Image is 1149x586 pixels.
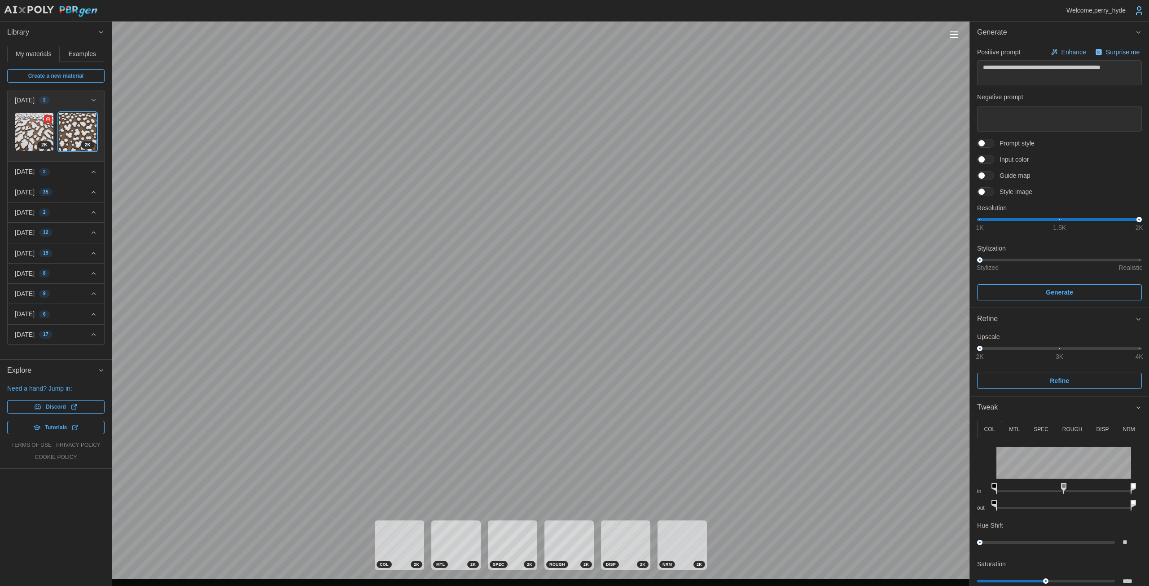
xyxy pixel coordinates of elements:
p: Welcome, perry_hyde [1066,6,1126,15]
span: NRM [662,561,672,568]
button: [DATE]35 [8,182,104,202]
span: ROUGH [549,561,565,568]
button: Toggle viewport controls [948,28,960,41]
p: Surprise me [1106,48,1141,57]
button: [DATE]12 [8,223,104,242]
span: MTL [436,561,445,568]
span: 2 K [640,561,645,568]
p: SPEC [1034,426,1048,433]
span: 12 [43,229,48,236]
span: 9 [43,290,46,297]
span: 2 K [527,561,532,568]
span: 2 K [583,561,589,568]
span: Tweak [977,397,1135,419]
button: Generate [970,22,1149,44]
button: Surprise me [1093,46,1142,58]
p: [DATE] [15,188,35,197]
button: Tweak [970,397,1149,419]
a: privacy policy [56,441,101,449]
p: [DATE] [15,330,35,339]
span: 19 [43,250,48,257]
span: Prompt style [994,139,1035,148]
p: Hue Shift [977,521,1003,530]
p: Enhance [1061,48,1088,57]
a: ZT3k9B2prYPftPISCRhL2K [58,112,97,151]
button: Generate [977,284,1142,300]
a: terms of use [11,441,52,449]
a: rWVqSpI34zFxPw1yl1I12K [15,112,54,151]
p: Need a hand? Jump in: [7,384,105,393]
img: AIxPoly PBRgen [4,5,98,18]
span: Discord [46,401,66,413]
span: Generate [1046,285,1073,300]
span: 2 K [414,561,419,568]
p: NRM [1123,426,1135,433]
p: [DATE] [15,167,35,176]
button: Enhance [1048,46,1088,58]
button: [DATE]19 [8,243,104,263]
button: [DATE]17 [8,325,104,344]
a: cookie policy [35,454,77,461]
p: out [977,504,989,512]
p: ROUGH [1062,426,1083,433]
span: Tutorials [45,421,67,434]
button: [DATE]9 [8,284,104,304]
button: Refine [970,308,1149,330]
span: 2 [43,168,46,176]
div: Refine [970,330,1149,396]
p: Positive prompt [977,48,1020,57]
p: Resolution [977,203,1142,212]
p: Upscale [977,332,1142,341]
span: 8 [43,270,46,277]
a: Create a new material [7,69,105,83]
div: Refine [977,313,1135,325]
p: COL [984,426,995,433]
div: Generate [970,44,1149,308]
span: Refine [1050,373,1069,388]
button: [DATE]6 [8,304,104,324]
span: 17 [43,331,48,338]
p: Saturation [977,560,1006,568]
span: 2 [43,97,46,104]
button: [DATE]2 [8,90,104,110]
span: My materials [16,51,51,57]
p: [DATE] [15,208,35,217]
span: Explore [7,360,98,382]
span: 6 [43,311,46,318]
span: Generate [977,22,1135,44]
a: Tutorials [7,421,105,434]
span: 35 [43,189,48,196]
img: rWVqSpI34zFxPw1yl1I1 [15,113,53,151]
p: Negative prompt [977,93,1142,101]
button: [DATE]2 [8,162,104,181]
p: Stylization [977,244,1142,253]
p: [DATE] [15,96,35,105]
span: 2 K [470,561,476,568]
span: 2 K [697,561,702,568]
span: 2 [43,209,46,216]
div: [DATE]2 [8,110,104,161]
a: Discord [7,400,105,414]
p: in [977,488,989,495]
p: [DATE] [15,228,35,237]
span: 2 K [85,141,91,149]
button: Refine [977,373,1142,389]
p: DISP [1096,426,1109,433]
span: Guide map [994,171,1030,180]
span: Library [7,22,98,44]
button: [DATE]2 [8,203,104,222]
p: MTL [1009,426,1020,433]
p: [DATE] [15,289,35,298]
p: [DATE] [15,249,35,258]
span: Style image [994,187,1032,196]
span: COL [380,561,389,568]
span: Examples [69,51,96,57]
span: Input color [994,155,1029,164]
span: Create a new material [28,70,83,82]
span: 2 K [41,141,47,149]
p: [DATE] [15,309,35,318]
button: [DATE]8 [8,264,104,283]
span: SPEC [493,561,504,568]
img: ZT3k9B2prYPftPISCRhL [59,113,97,151]
span: DISP [606,561,616,568]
